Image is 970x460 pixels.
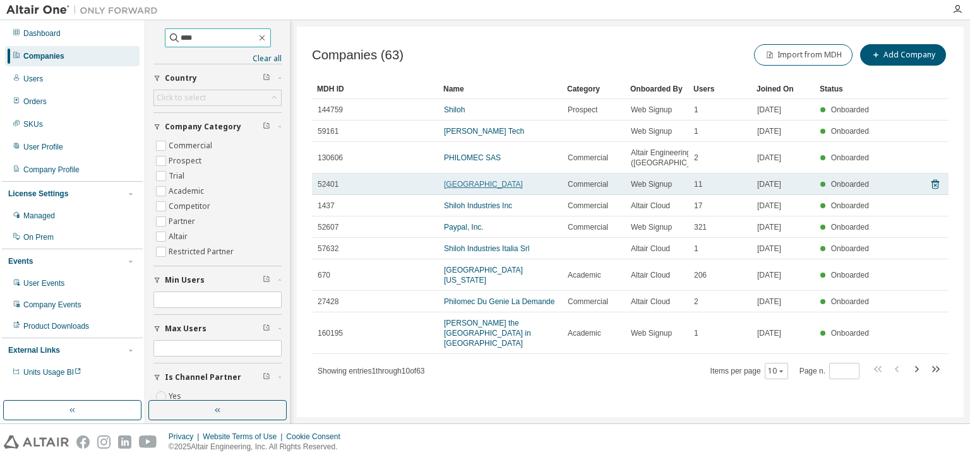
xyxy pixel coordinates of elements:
span: Onboarded [831,201,869,210]
span: [DATE] [757,270,781,280]
span: 2 [694,297,698,307]
span: Onboarded [831,329,869,338]
a: Shiloh Industries Inc [444,201,512,210]
div: External Links [8,345,60,355]
span: [DATE] [757,328,781,338]
span: Altair Cloud [631,297,670,307]
label: Commercial [169,138,215,153]
span: Onboarded [831,244,869,253]
div: Onboarded By [630,79,683,99]
span: 130606 [318,153,343,163]
span: 27428 [318,297,338,307]
div: Companies [23,51,64,61]
div: Joined On [757,79,810,99]
span: Academic [568,270,601,280]
span: Academic [568,328,601,338]
div: Cookie Consent [286,432,347,442]
span: Page n. [799,363,859,379]
label: Prospect [169,153,204,168]
div: Company Events [23,300,81,310]
div: Website Terms of Use [203,432,286,442]
span: [DATE] [757,179,781,189]
span: Min Users [165,275,205,285]
span: Onboarded [831,271,869,280]
div: On Prem [23,232,54,242]
span: Prospect [568,105,597,115]
a: Paypal, Inc. [444,223,484,232]
div: User Events [23,278,64,288]
span: Onboarded [831,127,869,136]
div: Privacy [169,432,203,442]
div: Events [8,256,33,266]
span: Altair Cloud [631,244,670,254]
span: Company Category [165,122,241,132]
span: 321 [694,222,707,232]
span: 144759 [318,105,343,115]
div: Users [23,74,43,84]
span: Commercial [568,201,608,211]
span: [DATE] [757,201,781,211]
img: linkedin.svg [118,435,131,449]
span: Onboarded [831,180,869,189]
img: altair_logo.svg [4,435,69,449]
button: Import from MDH [754,44,853,66]
span: [DATE] [757,126,781,136]
div: Name [443,79,557,99]
span: [DATE] [757,244,781,254]
span: 52607 [318,222,338,232]
button: 10 [768,366,785,376]
span: Web Signup [631,328,672,338]
span: Commercial [568,153,608,163]
button: Add Company [860,44,946,66]
img: youtube.svg [139,435,157,449]
span: Onboarded [831,153,869,162]
a: [PERSON_NAME] the [GEOGRAPHIC_DATA] in [GEOGRAPHIC_DATA] [444,319,531,348]
span: Onboarded [831,223,869,232]
button: Is Channel Partner [153,363,282,391]
label: Competitor [169,199,213,214]
button: Country [153,64,282,92]
div: License Settings [8,189,68,199]
a: [PERSON_NAME] Tech [444,127,524,136]
a: Philomec Du Genie La Demande [444,297,554,306]
span: Country [165,73,197,83]
a: [GEOGRAPHIC_DATA] [444,180,523,189]
label: Partner [169,214,198,229]
span: 160195 [318,328,343,338]
span: 1 [694,126,698,136]
span: Clear filter [263,275,270,285]
div: Click to select [154,90,281,105]
span: Altair Cloud [631,270,670,280]
div: Category [567,79,620,99]
span: Is Channel Partner [165,372,241,382]
span: Web Signup [631,126,672,136]
span: 1 [694,328,698,338]
span: 11 [694,179,702,189]
span: Web Signup [631,179,672,189]
span: [DATE] [757,105,781,115]
span: 2 [694,153,698,163]
span: Clear filter [263,372,270,382]
div: Managed [23,211,55,221]
span: Commercial [568,222,608,232]
span: 1 [694,244,698,254]
span: Commercial [568,297,608,307]
span: Web Signup [631,222,672,232]
span: Showing entries 1 through 10 of 63 [318,367,425,375]
div: Status [820,79,873,99]
button: Company Category [153,113,282,141]
span: Altair Cloud [631,201,670,211]
span: 206 [694,270,707,280]
div: Orders [23,97,47,107]
label: Yes [169,389,184,404]
span: 670 [318,270,330,280]
img: Altair One [6,4,164,16]
img: instagram.svg [97,435,111,449]
label: Restricted Partner [169,244,236,259]
span: Commercial [568,179,608,189]
div: MDH ID [317,79,433,99]
span: Onboarded [831,297,869,306]
div: Product Downloads [23,321,89,331]
a: PHILOMEC SAS [444,153,501,162]
div: Users [693,79,746,99]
